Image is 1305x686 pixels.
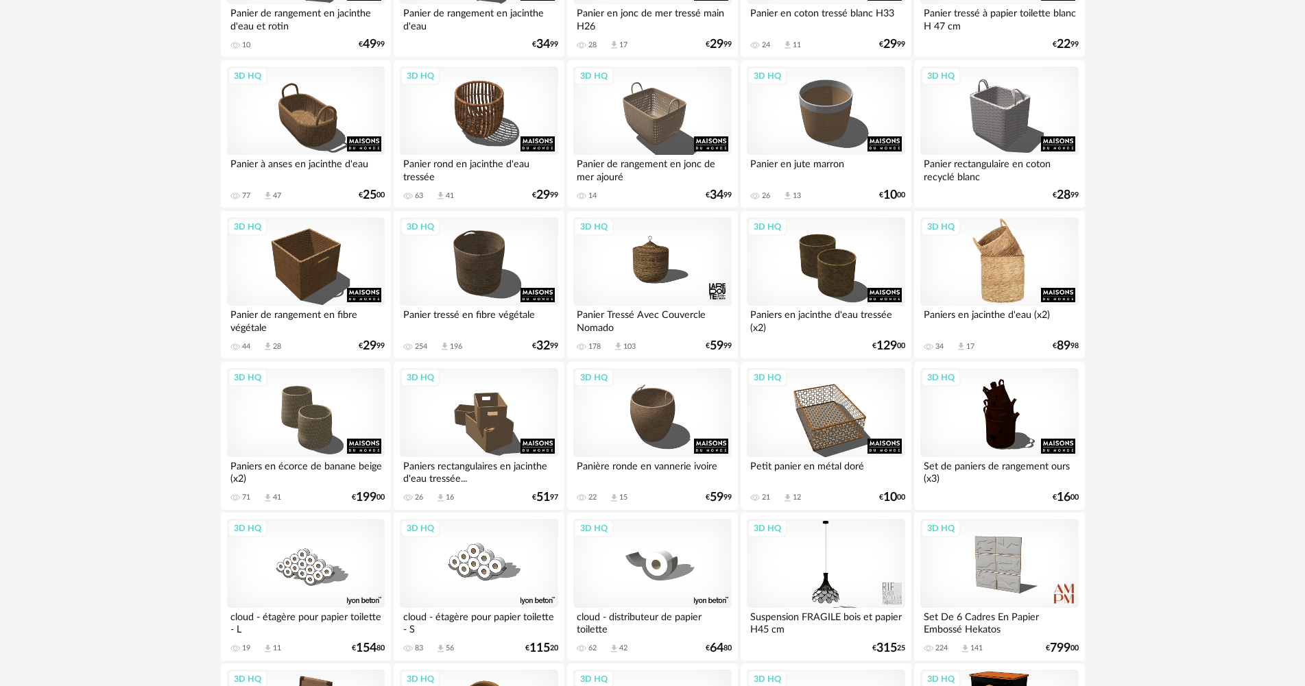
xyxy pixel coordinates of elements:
div: 224 [935,644,948,653]
a: 3D HQ Panier de rangement en jonc de mer ajouré 14 €3499 [567,60,737,208]
div: Paniers en jacinthe d'eau tressée (x2) [747,306,905,333]
span: 59 [710,341,723,351]
div: € 99 [532,40,558,49]
div: 34 [935,342,944,352]
span: Download icon [263,341,273,352]
span: Download icon [782,493,793,503]
div: 14 [588,191,597,201]
div: 254 [415,342,427,352]
div: 3D HQ [228,519,267,537]
div: Set de paniers de rangement ours (x3) [920,457,1078,485]
div: 17 [619,40,627,50]
span: 25 [363,191,376,200]
a: 3D HQ Panier rond en jacinthe d'eau tressée 63 Download icon 41 €2999 [394,60,564,208]
span: 29 [363,341,376,351]
span: Download icon [263,644,273,654]
div: 3D HQ [747,67,787,85]
div: € 99 [532,191,558,200]
span: Download icon [263,191,273,201]
a: 3D HQ cloud - étagère pour papier toilette - L 19 Download icon 11 €15480 [221,513,391,661]
div: 3D HQ [400,67,440,85]
div: € 99 [1053,40,1079,49]
div: € 99 [1053,191,1079,200]
div: € 00 [879,191,905,200]
div: 3D HQ [574,67,614,85]
div: € 99 [879,40,905,49]
a: 3D HQ Paniers en écorce de banane beige (x2) 71 Download icon 41 €19900 [221,362,391,510]
div: € 99 [532,341,558,351]
div: 3D HQ [574,369,614,387]
a: 3D HQ Panier rectangulaire en coton recyclé blanc €2899 [914,60,1084,208]
span: Download icon [440,341,450,352]
div: Paniers rectangulaires en jacinthe d'eau tressée... [400,457,558,485]
div: Panière ronde en vannerie ivoire [573,457,731,485]
div: 41 [273,493,281,502]
div: 3D HQ [747,369,787,387]
div: 28 [588,40,597,50]
span: 34 [536,40,550,49]
span: 32 [536,341,550,351]
a: 3D HQ Panière ronde en vannerie ivoire 22 Download icon 15 €5999 [567,362,737,510]
div: Panier en coton tressé blanc H33 [747,4,905,32]
div: 26 [415,493,423,502]
a: 3D HQ Panier à anses en jacinthe d'eau 77 Download icon 47 €2500 [221,60,391,208]
div: 3D HQ [228,218,267,236]
div: 3D HQ [921,519,961,537]
div: Panier de rangement en jacinthe d'eau [400,4,558,32]
span: 51 [536,493,550,502]
div: € 99 [359,341,385,351]
a: 3D HQ Petit panier en métal doré 21 Download icon 12 €1000 [741,362,911,510]
div: 3D HQ [921,67,961,85]
div: € 99 [706,341,732,351]
div: Panier en jute marron [747,155,905,182]
a: 3D HQ Paniers en jacinthe d'eau tressée (x2) €12900 [741,211,911,359]
div: 3D HQ [921,369,961,387]
div: € 99 [359,40,385,49]
div: 15 [619,493,627,502]
div: 3D HQ [400,369,440,387]
div: 3D HQ [921,218,961,236]
span: Download icon [435,644,446,654]
span: 154 [356,644,376,653]
div: 63 [415,191,423,201]
div: 3D HQ [400,218,440,236]
div: 141 [970,644,983,653]
span: Download icon [609,493,619,503]
div: 103 [623,342,636,352]
div: € 99 [706,493,732,502]
div: Panier rectangulaire en coton recyclé blanc [920,155,1078,182]
div: € 97 [532,493,558,502]
a: 3D HQ Suspension FRAGILE bois et papier H45 cm €31525 [741,513,911,661]
div: 3D HQ [228,369,267,387]
span: 16 [1057,493,1070,502]
div: € 20 [525,644,558,653]
div: 62 [588,644,597,653]
a: 3D HQ Panier tressé en fibre végétale 254 Download icon 196 €3299 [394,211,564,359]
div: 77 [242,191,250,201]
div: 71 [242,493,250,502]
a: 3D HQ Panier de rangement en fibre végétale 44 Download icon 28 €2999 [221,211,391,359]
span: 34 [710,191,723,200]
a: 3D HQ Set de paniers de rangement ours (x3) €1600 [914,362,1084,510]
div: cloud - étagère pour papier toilette - L [227,608,385,635]
div: 56 [446,644,454,653]
a: 3D HQ Panier Tressé Avec Couvercle Nomado 178 Download icon 103 €5999 [567,211,737,359]
div: 3D HQ [747,519,787,537]
span: 799 [1050,644,1070,653]
div: € 00 [359,191,385,200]
span: 315 [876,644,897,653]
div: € 00 [879,493,905,502]
span: Download icon [609,644,619,654]
div: Panier en jonc de mer tressé main H26 [573,4,731,32]
a: 3D HQ Paniers rectangulaires en jacinthe d'eau tressée... 26 Download icon 16 €5197 [394,362,564,510]
a: 3D HQ Panier en jute marron 26 Download icon 13 €1000 [741,60,911,208]
div: Petit panier en métal doré [747,457,905,485]
span: Download icon [782,40,793,50]
div: € 00 [872,341,905,351]
span: 89 [1057,341,1070,351]
div: Panier Tressé Avec Couvercle Nomado [573,306,731,333]
div: 42 [619,644,627,653]
div: € 25 [872,644,905,653]
div: Panier de rangement en jacinthe d'eau et rotin [227,4,385,32]
div: Panier rond en jacinthe d'eau tressée [400,155,558,182]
